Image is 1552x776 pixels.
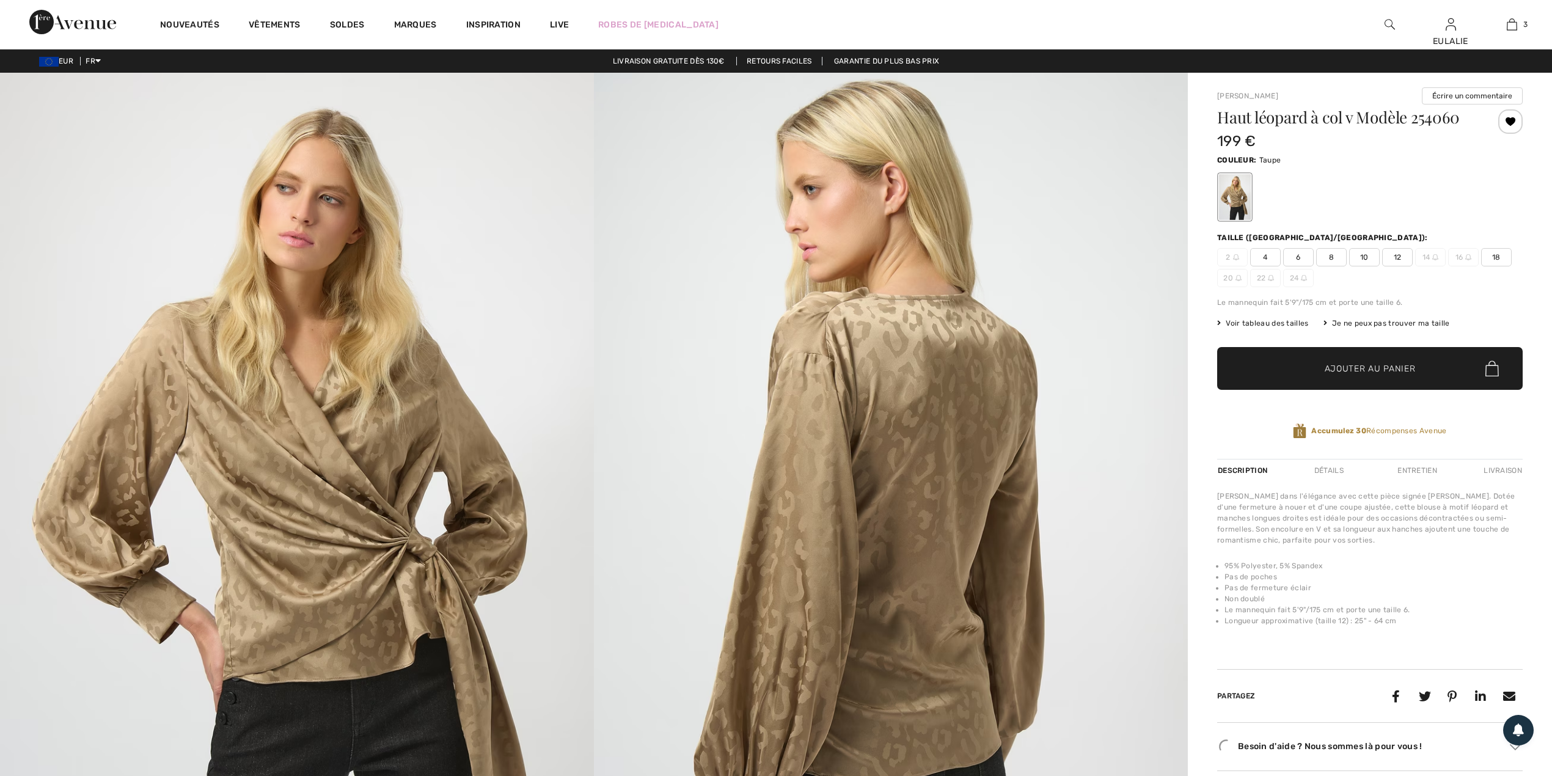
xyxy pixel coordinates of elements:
img: ring-m.svg [1301,275,1307,281]
span: FR [86,57,101,65]
span: Couleur: [1217,156,1256,164]
img: ring-m.svg [1432,254,1438,260]
a: Soldes [330,20,365,32]
a: Marques [394,20,437,32]
img: Euro [39,57,59,67]
strong: Accumulez 30 [1311,426,1366,435]
span: 12 [1382,248,1413,266]
span: Inspiration [466,20,521,32]
button: Ajouter au panier [1217,347,1523,390]
li: Le mannequin fait 5'9"/175 cm et porte une taille 6. [1224,604,1523,615]
span: 8 [1316,248,1347,266]
img: recherche [1385,17,1395,32]
div: Détails [1304,459,1354,481]
a: Vêtements [249,20,301,32]
span: 24 [1283,269,1314,287]
li: 95% Polyester, 5% Spandex [1224,560,1523,571]
span: Récompenses Avenue [1311,425,1446,436]
li: Longueur approximative (taille 12) : 25" - 64 cm [1224,615,1523,626]
span: 4 [1250,248,1281,266]
li: Non doublé [1224,593,1523,604]
div: Le mannequin fait 5'9"/175 cm et porte une taille 6. [1217,297,1523,308]
div: [PERSON_NAME] dans l'élégance avec cette pièce signée [PERSON_NAME]. Dotée d'une fermeture à noue... [1217,491,1523,546]
div: Description [1217,459,1270,481]
span: 22 [1250,269,1281,287]
div: Livraison [1481,459,1523,481]
li: Pas de fermeture éclair [1224,582,1523,593]
a: Garantie du plus bas prix [824,57,950,65]
span: 18 [1481,248,1512,266]
span: EUR [39,57,78,65]
span: Voir tableau des tailles [1217,318,1309,329]
a: Live [550,18,569,31]
img: 1ère Avenue [29,10,116,34]
a: [PERSON_NAME] [1217,92,1278,100]
span: Taupe [1259,156,1281,164]
span: 199 € [1217,133,1256,150]
img: ring-m.svg [1235,275,1242,281]
span: 20 [1217,269,1248,287]
h1: Haut léopard à col v Modèle 254060 [1217,109,1472,125]
img: ring-m.svg [1268,275,1274,281]
li: Pas de poches [1224,571,1523,582]
span: Partagez [1217,692,1255,700]
div: Entretien [1387,459,1448,481]
img: Récompenses Avenue [1293,423,1306,439]
div: Taille ([GEOGRAPHIC_DATA]/[GEOGRAPHIC_DATA]): [1217,232,1430,243]
img: Bag.svg [1485,361,1499,376]
span: 10 [1349,248,1380,266]
div: Je ne peux pas trouver ma taille [1323,318,1450,329]
img: Mes infos [1446,17,1456,32]
a: Robes de [MEDICAL_DATA] [598,18,719,31]
div: Besoin d'aide ? Nous sommes là pour vous ! [1217,738,1523,756]
img: ring-m.svg [1233,254,1239,260]
span: 6 [1283,248,1314,266]
span: 14 [1415,248,1446,266]
a: Retours faciles [736,57,822,65]
span: 16 [1448,248,1479,266]
a: 3 [1482,17,1542,32]
a: Nouveautés [160,20,219,32]
a: Se connecter [1446,18,1456,30]
div: Taupe [1219,174,1251,220]
span: Ajouter au panier [1325,362,1416,375]
button: Écrire un commentaire [1422,87,1523,104]
img: Mon panier [1507,17,1517,32]
div: EULALIE [1421,35,1481,48]
img: ring-m.svg [1465,254,1471,260]
span: 3 [1523,19,1528,30]
span: 2 [1217,248,1248,266]
img: Arrow2.svg [1510,744,1521,750]
a: Livraison gratuite dès 130€ [603,57,734,65]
